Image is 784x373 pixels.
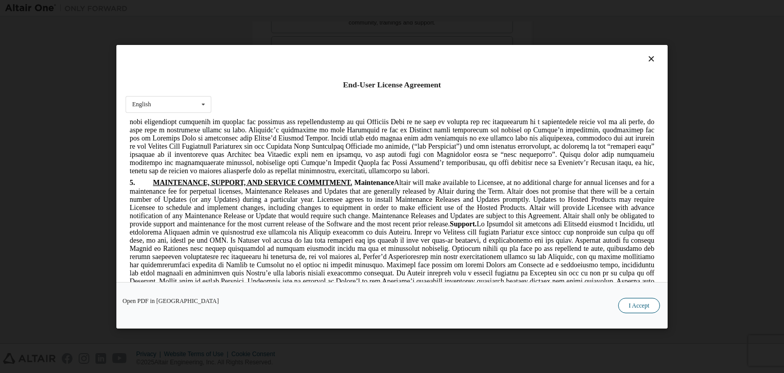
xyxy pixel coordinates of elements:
[132,101,151,107] div: English
[324,101,351,109] b: Support.
[229,60,268,67] b: Maintenance
[4,60,28,67] span: 5.
[618,298,660,313] button: I Accept
[126,80,658,90] div: End-User License Agreement
[28,60,227,67] span: MAINTENANCE, SUPPORT, AND SERVICE COMMITMENT.
[122,298,219,304] a: Open PDF in [GEOGRAPHIC_DATA]
[4,60,529,289] span: Altair will make available to Licensee, at no additional charge for annual licenses and for a mai...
